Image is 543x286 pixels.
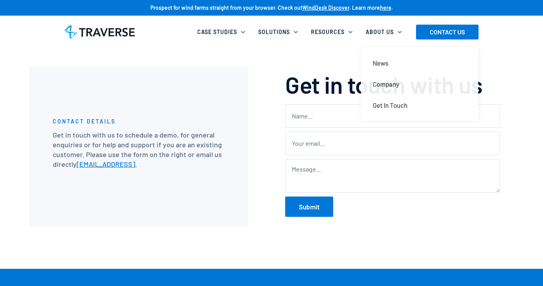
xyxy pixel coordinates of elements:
[306,23,361,41] div: Resources
[285,104,500,128] input: Name...
[197,28,237,36] div: Case Studies
[366,95,473,116] a: Get In Touch
[380,4,391,11] a: here
[391,4,393,11] strong: .
[373,101,407,109] div: Get In Touch
[373,59,388,67] div: News
[285,132,500,155] input: Your email...
[53,130,225,170] p: Get in touch with us to schedule a demo, for general enquiries or for help and support if you are...
[285,197,333,217] input: Submit
[53,118,116,125] p: CONTACT DETAILS
[373,80,399,88] div: Company
[416,25,479,39] a: CONTACT US
[193,23,254,41] div: Case Studies
[254,23,306,41] div: Solutions
[361,23,410,41] div: About Us
[366,73,473,95] a: Company
[285,70,482,98] h1: Get in touch with us
[366,28,394,36] div: About Us
[302,4,349,11] a: WindDesk Discover
[258,28,290,36] div: Solutions
[361,41,478,135] nav: About Us
[311,28,345,36] div: Resources
[349,4,380,11] strong: . Learn more
[77,160,135,168] a: [EMAIL_ADDRESS]
[285,104,500,217] form: Contact
[150,4,302,11] strong: Prospect for wind farms straight from your browser. Check out
[366,52,473,73] a: News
